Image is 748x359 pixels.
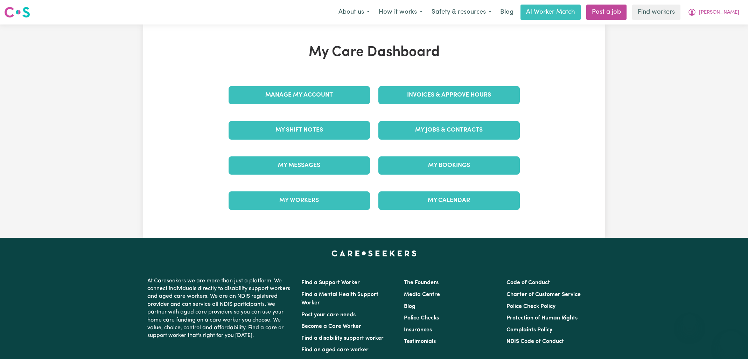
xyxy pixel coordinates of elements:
[404,327,432,333] a: Insurances
[506,327,552,333] a: Complaints Policy
[229,156,370,175] a: My Messages
[632,5,680,20] a: Find workers
[506,292,581,297] a: Charter of Customer Service
[374,5,427,20] button: How it works
[720,331,742,353] iframe: Button to launch messaging window
[506,280,550,286] a: Code of Conduct
[4,6,30,19] img: Careseekers logo
[683,314,697,328] iframe: Close message
[404,339,436,344] a: Testimonials
[378,121,520,139] a: My Jobs & Contracts
[147,274,293,343] p: At Careseekers we are more than just a platform. We connect individuals directly to disability su...
[301,312,356,318] a: Post your care needs
[506,304,555,309] a: Police Check Policy
[301,347,369,353] a: Find an aged care worker
[301,336,384,341] a: Find a disability support worker
[229,86,370,104] a: Manage My Account
[506,315,578,321] a: Protection of Human Rights
[404,292,440,297] a: Media Centre
[506,339,564,344] a: NDIS Code of Conduct
[404,315,439,321] a: Police Checks
[301,292,378,306] a: Find a Mental Health Support Worker
[427,5,496,20] button: Safety & resources
[520,5,581,20] a: AI Worker Match
[699,9,739,16] span: [PERSON_NAME]
[378,191,520,210] a: My Calendar
[378,156,520,175] a: My Bookings
[586,5,627,20] a: Post a job
[334,5,374,20] button: About us
[229,191,370,210] a: My Workers
[229,121,370,139] a: My Shift Notes
[378,86,520,104] a: Invoices & Approve Hours
[683,5,744,20] button: My Account
[404,280,439,286] a: The Founders
[224,44,524,61] h1: My Care Dashboard
[301,324,361,329] a: Become a Care Worker
[331,251,417,256] a: Careseekers home page
[301,280,360,286] a: Find a Support Worker
[496,5,518,20] a: Blog
[4,4,30,20] a: Careseekers logo
[404,304,415,309] a: Blog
